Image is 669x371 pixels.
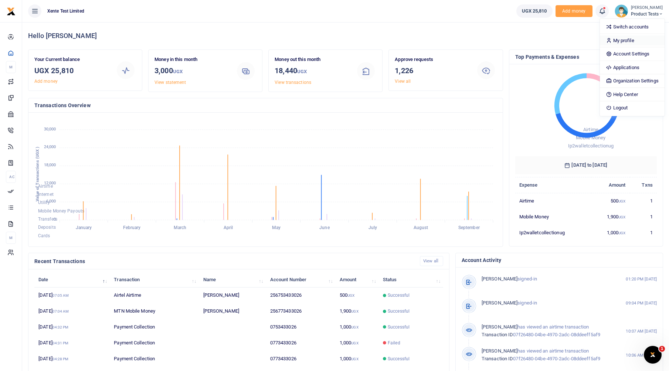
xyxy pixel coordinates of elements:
small: UGX [351,309,358,313]
td: 256753433026 [266,287,336,303]
td: 256773433026 [266,303,336,319]
span: Successful [388,355,410,362]
span: Transaction ID [482,356,513,361]
tspan: 6,000 [46,199,56,204]
h3: 1,226 [395,65,469,76]
p: has viewed an airtime transaction 07f26480-04be-4970-2adc-08ddeeff5af9 [482,347,613,363]
h4: Recent Transactions [34,257,414,265]
td: 1,900 [591,209,630,225]
a: View all [420,256,443,266]
a: View transactions [275,80,311,85]
a: Logout [600,103,665,113]
small: 01:20 PM [DATE] [626,276,657,282]
a: logo-small logo-large logo-large [7,8,16,14]
td: [PERSON_NAME] [199,303,266,319]
span: Add money [556,5,592,17]
td: Payment Collection [110,351,199,367]
h6: [DATE] to [DATE] [515,156,657,174]
th: Date: activate to sort column descending [34,272,110,287]
small: UGX [351,325,358,329]
th: Expense [515,177,591,193]
small: 10:07 AM [DATE] [626,328,657,334]
tspan: August [414,225,428,231]
small: 04:32 PM [52,325,69,329]
span: Xente Test Limited [44,8,87,14]
span: Mobile Money [576,135,605,140]
p: signed-in [482,299,613,307]
p: Money in this month [154,56,229,64]
small: 10:06 AM [DATE] [626,352,657,358]
td: [DATE] [34,303,110,319]
h3: 18,440 [275,65,349,77]
iframe: Intercom live chat [644,346,662,364]
small: [PERSON_NAME] [631,5,663,11]
span: Utility [38,200,50,205]
span: Successful [388,292,410,299]
span: UGX 25,810 [522,7,547,15]
th: Amount: activate to sort column ascending [336,272,379,287]
th: Txns [630,177,657,193]
a: View statement [154,80,186,85]
tspan: April [224,225,233,231]
td: Payment Collection [110,319,199,335]
td: 1 [630,209,657,225]
img: logo-small [7,7,16,16]
p: Approve requests [395,56,469,64]
span: Transaction ID [482,332,513,337]
small: UGX [618,215,625,219]
h3: UGX 25,810 [34,65,109,76]
a: Organization Settings [600,76,665,86]
td: 0773433026 [266,351,336,367]
tspan: 0 [54,217,56,222]
li: Wallet ballance [513,4,556,18]
td: 1,000 [336,335,379,351]
span: Cards [38,233,50,238]
small: UGX [618,231,625,235]
tspan: 30,000 [44,127,56,132]
th: Amount [591,177,630,193]
li: M [6,232,16,244]
h3: 3,000 [154,65,229,77]
span: Transfers [38,217,57,222]
th: Account Number: activate to sort column ascending [266,272,336,287]
h4: Top Payments & Expenses [515,53,657,61]
tspan: February [123,225,141,231]
small: 04:28 PM [52,357,69,361]
p: Money out this month [275,56,349,64]
small: UGX [351,357,358,361]
th: Transaction: activate to sort column ascending [110,272,199,287]
span: [PERSON_NAME] [482,300,517,306]
span: [PERSON_NAME] [482,276,517,282]
span: Successful [388,308,410,314]
span: Ip2walletcollectionug [568,143,613,149]
a: UGX 25,810 [516,4,553,18]
span: Successful [388,324,410,330]
td: 0753433026 [266,319,336,335]
td: 500 [591,193,630,209]
small: UGX [297,69,307,74]
td: [DATE] [34,287,110,303]
td: MTN Mobile Money [110,303,199,319]
img: profile-user [615,4,628,18]
td: [DATE] [34,335,110,351]
td: 1,000 [336,351,379,367]
a: My profile [600,35,665,46]
td: Ip2walletcollectionug [515,225,591,240]
td: [DATE] [34,351,110,367]
small: 07:04 AM [52,309,69,313]
span: [PERSON_NAME] [482,324,517,330]
small: UGX [173,69,183,74]
a: Switch accounts [600,22,665,32]
td: 1,000 [591,225,630,240]
span: Airtime [38,184,53,189]
small: UGX [618,199,625,203]
td: 1,000 [336,319,379,335]
span: Mobile Money Payouts [38,208,84,214]
td: [DATE] [34,319,110,335]
th: Status: activate to sort column ascending [379,272,443,287]
tspan: March [174,225,187,231]
p: signed-in [482,275,613,283]
small: UGX [351,341,358,345]
a: Add money [34,79,58,84]
td: Payment Collection [110,335,199,351]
